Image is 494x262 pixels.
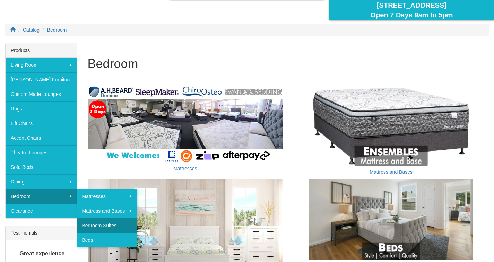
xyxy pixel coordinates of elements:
a: Mattresses [77,189,137,204]
div: Testimonials [6,226,77,240]
a: Beds [77,233,137,247]
a: Bedroom [47,27,67,33]
img: Mattresses [88,84,283,162]
a: Bedroom Suites [77,218,137,233]
div: Products [6,43,77,58]
a: Mattress and Bases [370,169,413,175]
a: Custom Made Lounges [6,87,77,101]
a: Lift Chairs [6,116,77,131]
b: Great experience [19,251,64,256]
a: Catalog [23,27,40,33]
a: Sofa Beds [6,160,77,174]
a: Mattresses [173,166,197,171]
a: Clearance [6,204,77,218]
a: Living Room [6,58,77,72]
a: [PERSON_NAME] Furniture [6,72,77,87]
img: Mattress and Bases [293,84,489,166]
a: Bedroom [6,189,77,204]
h1: Bedroom [88,57,489,71]
img: Beds [293,179,489,260]
a: Dining [6,174,77,189]
a: Accent Chairs [6,131,77,145]
a: Rugs [6,101,77,116]
a: Theatre Lounges [6,145,77,160]
a: Mattress and Bases [77,204,137,218]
